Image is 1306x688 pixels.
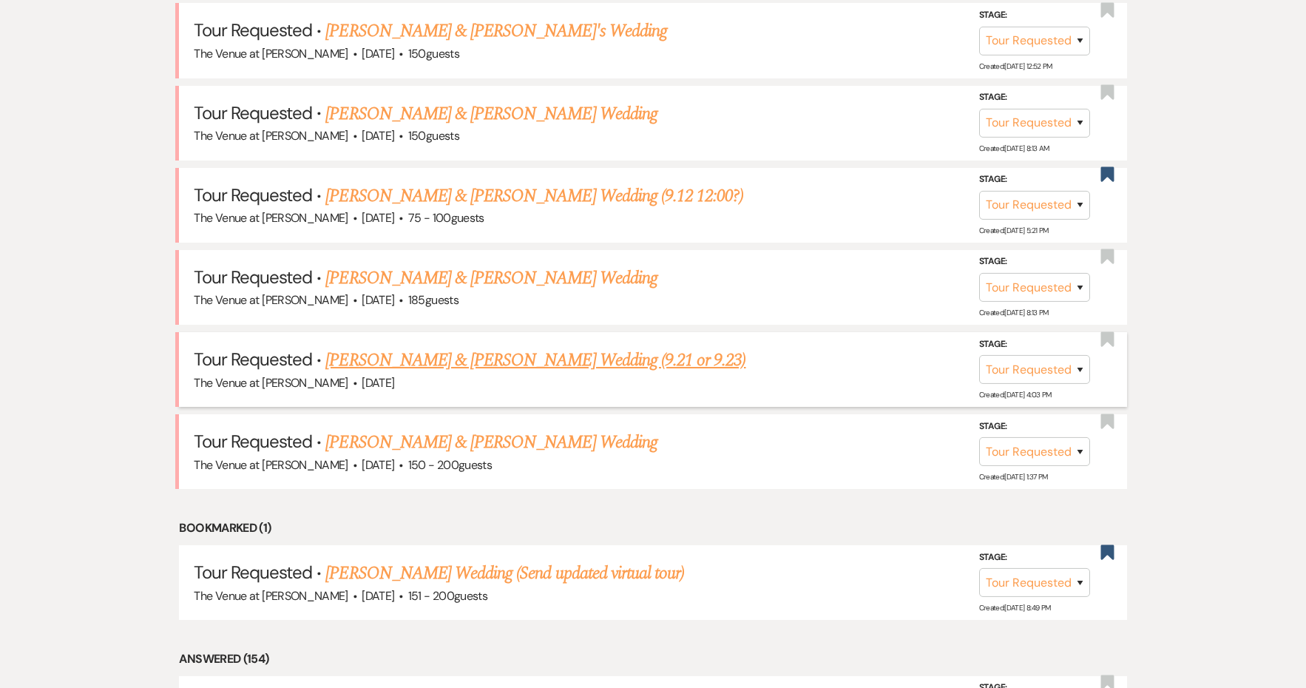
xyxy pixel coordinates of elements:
li: Bookmarked (1) [179,519,1126,538]
span: The Venue at [PERSON_NAME] [194,375,348,391]
span: Created: [DATE] 5:21 PM [979,226,1049,235]
span: 151 - 200 guests [408,588,487,604]
span: Created: [DATE] 8:13 PM [979,308,1049,317]
span: [DATE] [362,128,394,144]
span: The Venue at [PERSON_NAME] [194,292,348,308]
a: [PERSON_NAME] & [PERSON_NAME]'s Wedding [325,18,667,44]
label: Stage: [979,7,1090,24]
span: The Venue at [PERSON_NAME] [194,457,348,473]
span: [DATE] [362,292,394,308]
span: [DATE] [362,588,394,604]
span: The Venue at [PERSON_NAME] [194,46,348,61]
span: Tour Requested [194,561,312,584]
span: [DATE] [362,210,394,226]
span: Created: [DATE] 1:37 PM [979,472,1048,482]
label: Stage: [979,172,1090,188]
span: Tour Requested [194,18,312,41]
span: The Venue at [PERSON_NAME] [194,588,348,604]
span: Created: [DATE] 8:49 PM [979,603,1051,613]
a: [PERSON_NAME] & [PERSON_NAME] Wedding [325,265,657,291]
span: 185 guests [408,292,459,308]
span: Created: [DATE] 12:52 PM [979,61,1052,70]
label: Stage: [979,254,1090,270]
a: [PERSON_NAME] & [PERSON_NAME] Wedding (9.12 12:00?) [325,183,743,209]
span: The Venue at [PERSON_NAME] [194,210,348,226]
span: Created: [DATE] 8:13 AM [979,144,1049,153]
span: 150 guests [408,128,459,144]
label: Stage: [979,337,1090,353]
span: Tour Requested [194,430,312,453]
span: Tour Requested [194,101,312,124]
span: 150 - 200 guests [408,457,492,473]
span: Tour Requested [194,266,312,289]
label: Stage: [979,550,1090,566]
span: Tour Requested [194,348,312,371]
span: [DATE] [362,46,394,61]
span: 75 - 100 guests [408,210,484,226]
li: Answered (154) [179,650,1126,669]
a: [PERSON_NAME] & [PERSON_NAME] Wedding [325,101,657,127]
span: Tour Requested [194,183,312,206]
a: [PERSON_NAME] & [PERSON_NAME] Wedding [325,429,657,456]
span: 150 guests [408,46,459,61]
span: [DATE] [362,375,394,391]
span: Created: [DATE] 4:03 PM [979,390,1052,399]
label: Stage: [979,90,1090,106]
label: Stage: [979,419,1090,435]
a: [PERSON_NAME] Wedding (Send updated virtual tour) [325,560,684,587]
a: [PERSON_NAME] & [PERSON_NAME] Wedding (9.21 or 9.23) [325,347,745,374]
span: [DATE] [362,457,394,473]
span: The Venue at [PERSON_NAME] [194,128,348,144]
